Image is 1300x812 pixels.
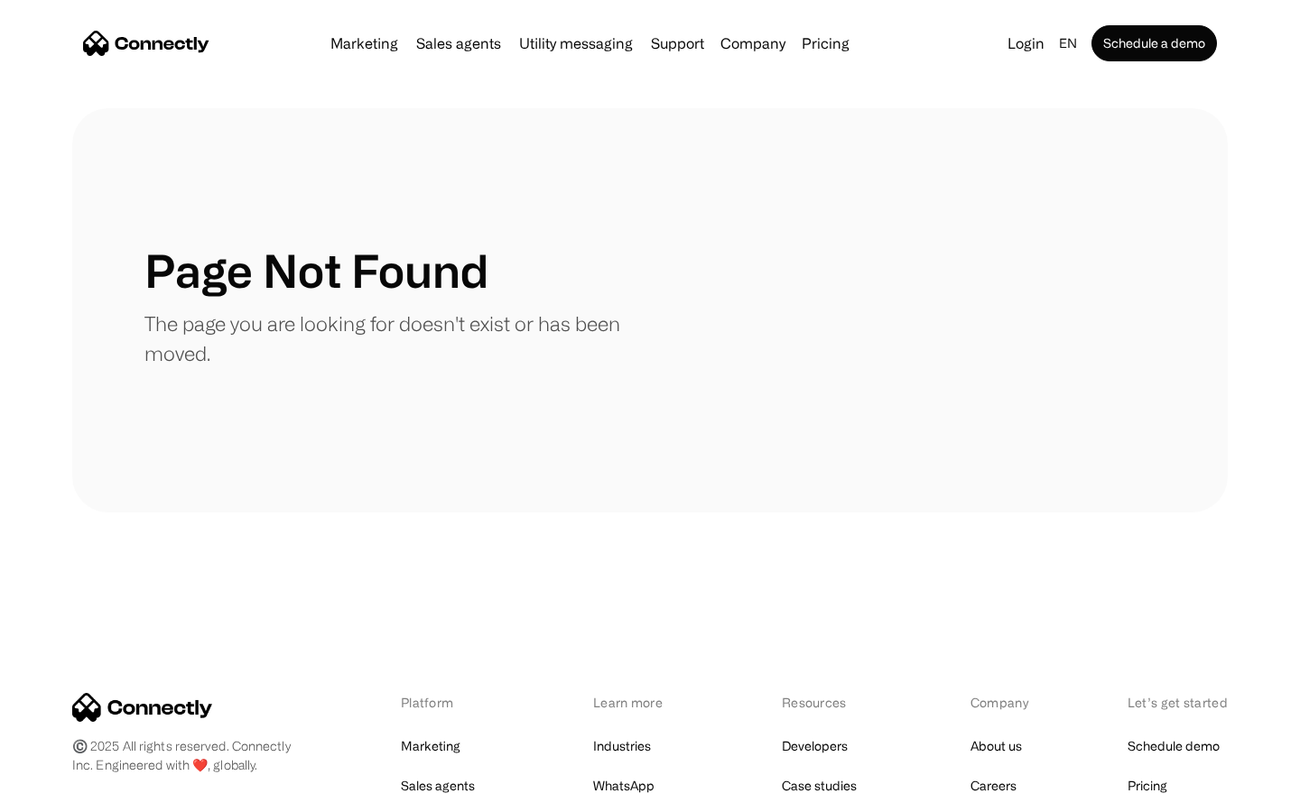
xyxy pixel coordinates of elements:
[593,773,655,798] a: WhatsApp
[401,773,475,798] a: Sales agents
[970,734,1022,759] a: About us
[970,693,1034,712] div: Company
[36,780,108,806] ul: Language list
[401,693,499,712] div: Platform
[18,779,108,806] aside: Language selected: English
[1000,31,1052,56] a: Login
[409,36,508,51] a: Sales agents
[144,244,488,298] h1: Page Not Found
[1059,31,1077,56] div: en
[782,773,857,798] a: Case studies
[593,693,688,712] div: Learn more
[782,693,877,712] div: Resources
[1128,773,1167,798] a: Pricing
[794,36,857,51] a: Pricing
[1128,693,1228,712] div: Let’s get started
[1128,734,1220,759] a: Schedule demo
[512,36,640,51] a: Utility messaging
[644,36,711,51] a: Support
[401,734,460,759] a: Marketing
[720,31,785,56] div: Company
[144,309,650,368] p: The page you are looking for doesn't exist or has been moved.
[970,773,1017,798] a: Careers
[593,734,651,759] a: Industries
[1091,25,1217,61] a: Schedule a demo
[782,734,848,759] a: Developers
[323,36,405,51] a: Marketing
